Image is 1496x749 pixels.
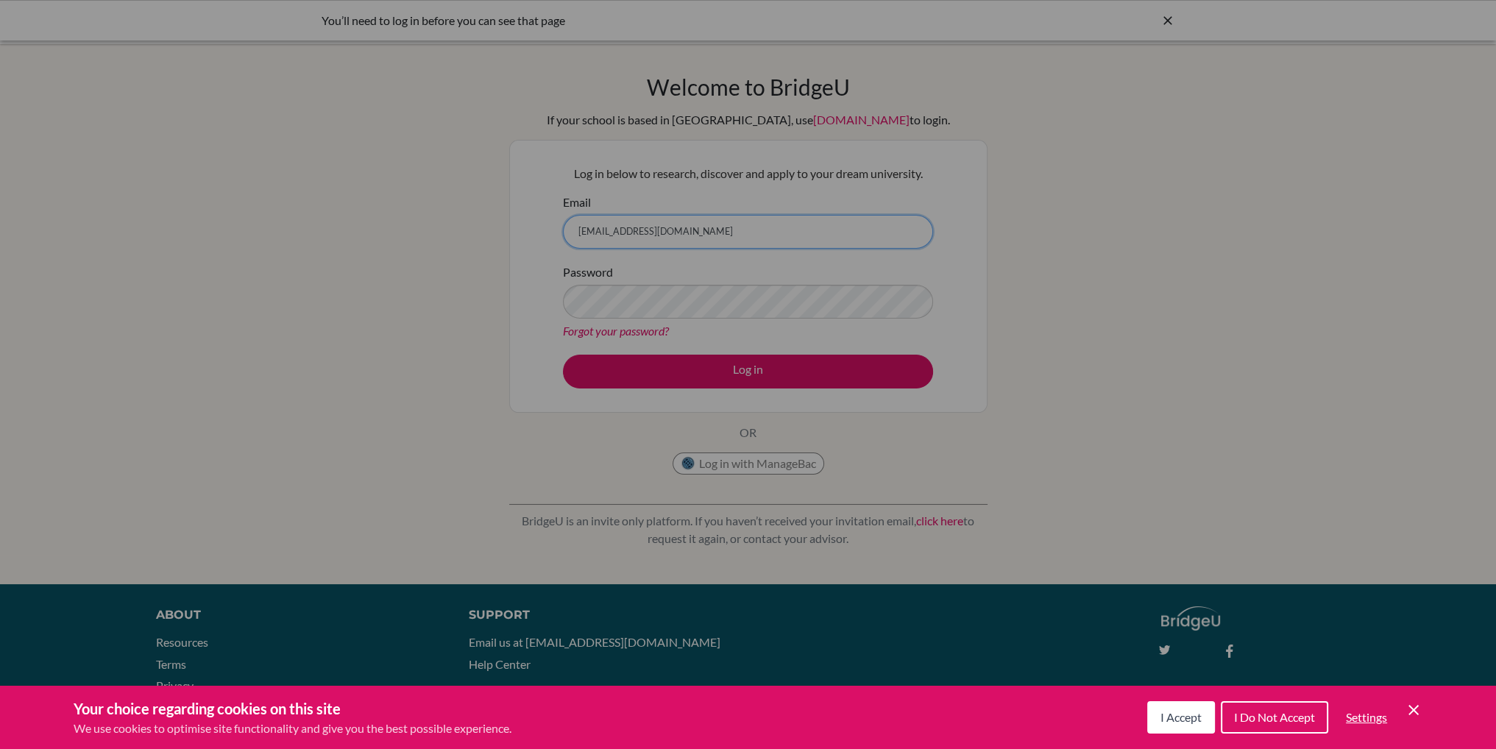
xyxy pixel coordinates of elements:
span: Settings [1346,710,1387,724]
span: I Accept [1160,710,1202,724]
button: I Do Not Accept [1221,701,1328,734]
p: We use cookies to optimise site functionality and give you the best possible experience. [74,720,511,737]
span: I Do Not Accept [1234,710,1315,724]
button: Settings [1334,703,1399,732]
button: I Accept [1147,701,1215,734]
h3: Your choice regarding cookies on this site [74,697,511,720]
button: Save and close [1405,701,1422,719]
